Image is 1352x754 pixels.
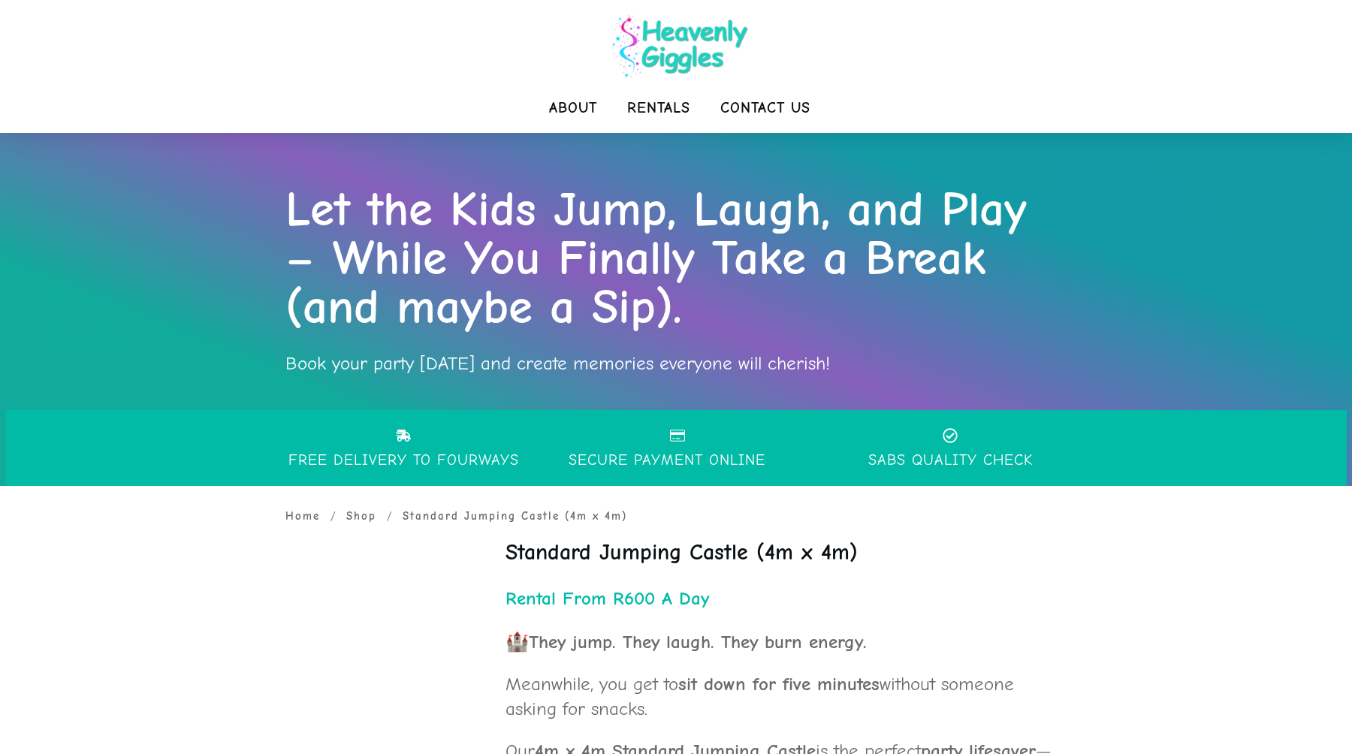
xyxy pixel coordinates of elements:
[277,452,530,469] p: Free DELIVERY To Fourways
[327,516,339,528] li: /
[505,538,1065,567] h1: Standard Jumping Castle (4m x 4m)
[346,509,376,523] span: Shop
[505,672,1065,739] p: Meanwhile, you get to without someone asking for snacks.
[285,509,320,523] span: Home
[505,582,1065,615] p: Rental From R600 A Day
[857,452,1043,469] p: SABS quality check
[384,516,395,528] li: /
[505,630,1065,673] p: 🏰
[720,93,810,123] a: Contact Us
[403,508,627,524] span: Standard Jumping Castle (4m x 4m)
[678,673,880,695] strong: sit down for five minutes
[569,452,765,469] p: secure payment Online
[549,93,597,123] a: About
[529,631,867,653] strong: They jump. They laugh. They burn energy.
[285,347,1067,380] p: Book your party [DATE] and create memories everyone will cherish!
[285,508,320,524] a: Home
[627,93,690,123] a: Rentals
[346,508,376,524] a: Shop
[285,185,1067,332] p: Let the Kids Jump, Laugh, and Play – While You Finally Take a Break (and maybe a Sip).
